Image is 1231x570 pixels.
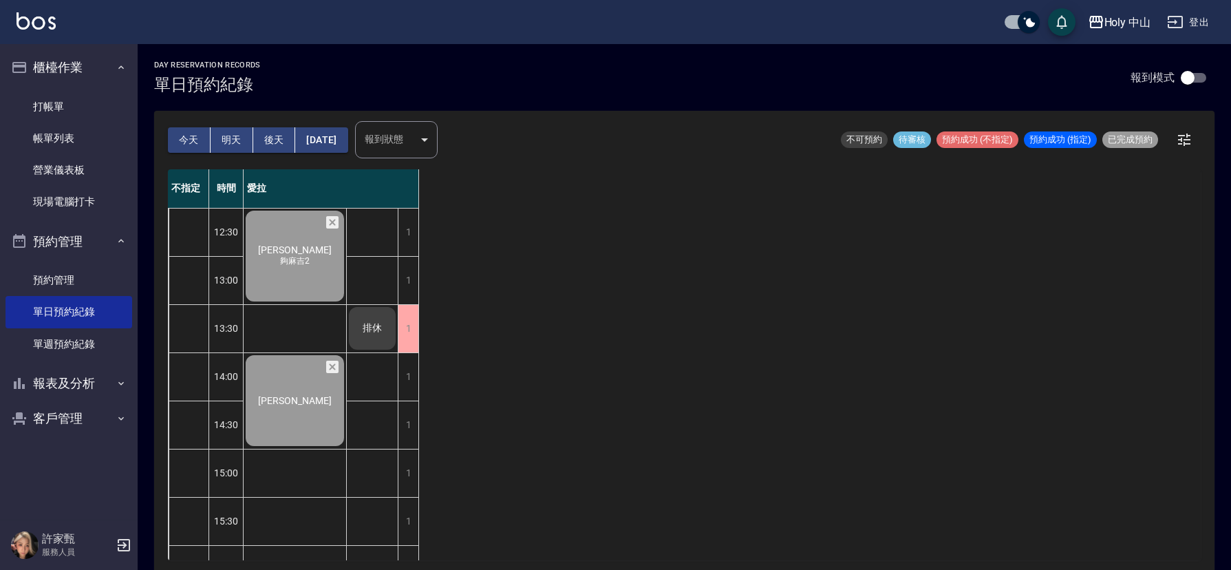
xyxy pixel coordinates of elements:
[398,450,418,497] div: 1
[209,208,244,256] div: 12:30
[6,401,132,436] button: 客戶管理
[42,546,112,558] p: 服務人員
[211,127,253,153] button: 明天
[168,169,209,208] div: 不指定
[1048,8,1075,36] button: save
[398,305,418,352] div: 1
[398,209,418,256] div: 1
[253,127,296,153] button: 後天
[6,328,132,360] a: 單週預約紀錄
[6,186,132,218] a: 現場電腦打卡
[360,322,385,335] span: 排休
[398,257,418,304] div: 1
[255,395,334,406] span: [PERSON_NAME]
[893,134,931,146] span: 待審核
[398,401,418,449] div: 1
[398,498,418,545] div: 1
[1024,134,1097,146] span: 預約成功 (指定)
[6,123,132,154] a: 帳單列表
[6,91,132,123] a: 打帳單
[1082,8,1157,36] button: Holy 中山
[936,134,1018,146] span: 預約成功 (不指定)
[295,127,347,153] button: [DATE]
[1104,14,1151,31] div: Holy 中山
[11,531,39,559] img: Person
[841,134,888,146] span: 不可預約
[1131,70,1175,85] p: 報到模式
[209,401,244,449] div: 14:30
[209,256,244,304] div: 13:00
[168,127,211,153] button: 今天
[6,154,132,186] a: 營業儀表板
[209,352,244,401] div: 14:00
[209,169,244,208] div: 時間
[209,304,244,352] div: 13:30
[209,449,244,497] div: 15:00
[6,50,132,85] button: 櫃檯作業
[154,75,261,94] h3: 單日預約紀錄
[244,169,419,208] div: 愛拉
[154,61,261,70] h2: day Reservation records
[6,366,132,401] button: 報表及分析
[277,255,312,267] span: 夠麻吉2
[6,224,132,260] button: 預約管理
[255,244,334,255] span: [PERSON_NAME]
[6,264,132,296] a: 預約管理
[209,497,244,545] div: 15:30
[398,353,418,401] div: 1
[42,532,112,546] h5: 許家甄
[1162,10,1214,35] button: 登出
[1102,134,1158,146] span: 已完成預約
[6,296,132,328] a: 單日預約紀錄
[17,12,56,30] img: Logo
